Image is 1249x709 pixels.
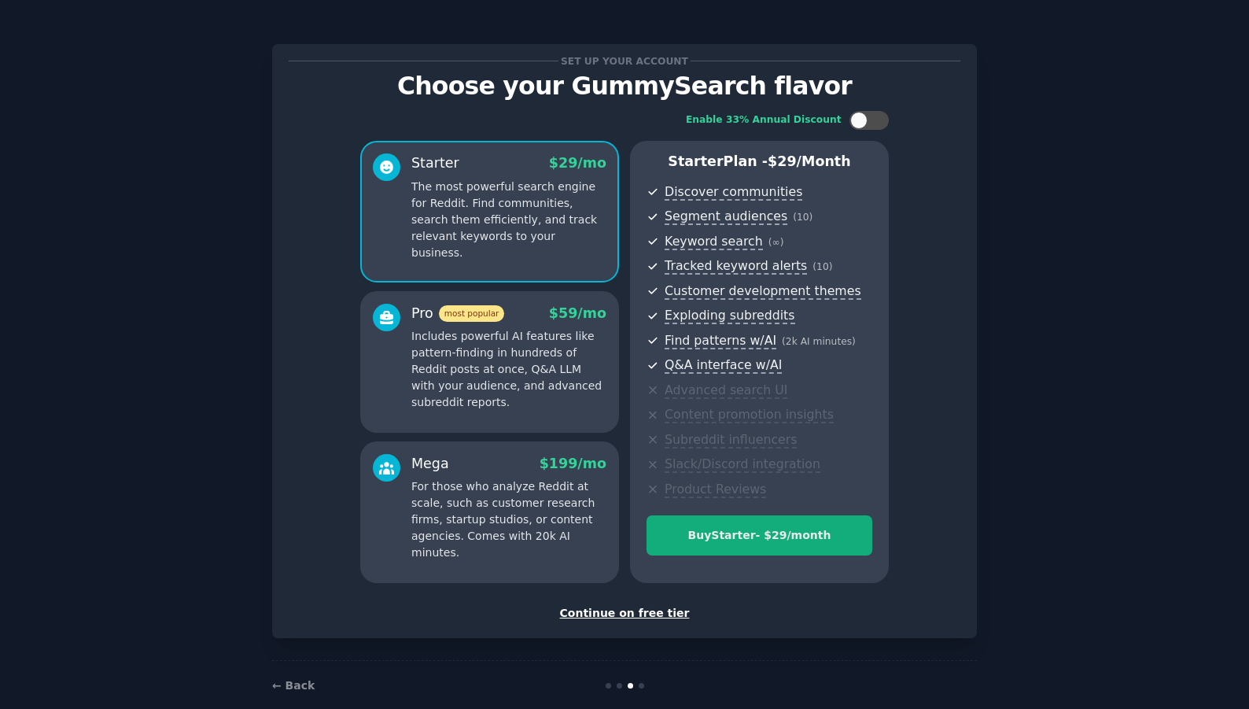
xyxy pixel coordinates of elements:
[549,305,606,321] span: $ 59 /mo
[782,336,856,347] span: ( 2k AI minutes )
[647,152,872,172] p: Starter Plan -
[439,305,505,322] span: most popular
[665,382,787,399] span: Advanced search UI
[665,209,787,225] span: Segment audiences
[272,679,315,692] a: ← Back
[289,605,960,622] div: Continue on free tier
[686,113,842,127] div: Enable 33% Annual Discount
[665,308,794,324] span: Exploding subreddits
[665,407,834,423] span: Content promotion insights
[647,515,872,556] button: BuyStarter- $29/month
[411,454,449,474] div: Mega
[411,328,606,411] p: Includes powerful AI features like pattern-finding in hundreds of Reddit posts at once, Q&A LLM w...
[540,456,606,471] span: $ 199 /mo
[411,478,606,561] p: For those who analyze Reddit at scale, such as customer research firms, startup studios, or conte...
[793,212,812,223] span: ( 10 )
[665,482,766,498] span: Product Reviews
[647,527,871,544] div: Buy Starter - $ 29 /month
[665,258,807,275] span: Tracked keyword alerts
[768,237,784,248] span: ( ∞ )
[289,72,960,100] p: Choose your GummySearch flavor
[812,261,832,272] span: ( 10 )
[665,283,861,300] span: Customer development themes
[558,53,691,69] span: Set up your account
[665,333,776,349] span: Find patterns w/AI
[665,456,820,473] span: Slack/Discord integration
[768,153,851,169] span: $ 29 /month
[411,179,606,261] p: The most powerful search engine for Reddit. Find communities, search them efficiently, and track ...
[411,304,504,323] div: Pro
[665,357,782,374] span: Q&A interface w/AI
[549,155,606,171] span: $ 29 /mo
[665,432,797,449] span: Subreddit influencers
[665,184,802,201] span: Discover communities
[411,153,459,173] div: Starter
[665,234,763,250] span: Keyword search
